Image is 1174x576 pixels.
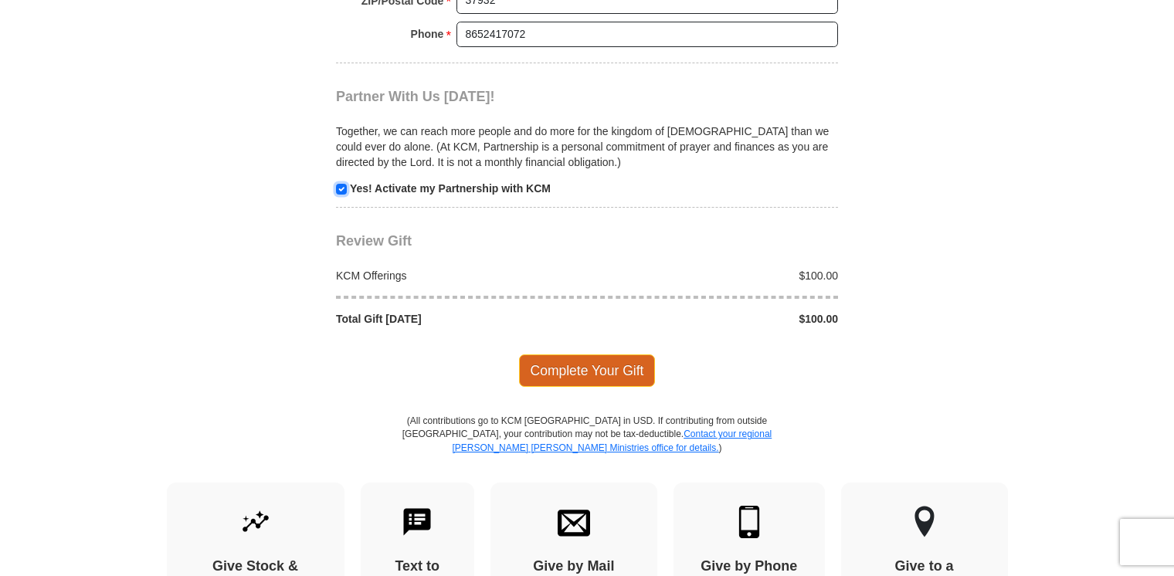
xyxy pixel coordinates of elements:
[336,89,495,104] span: Partner With Us [DATE]!
[411,23,444,45] strong: Phone
[701,558,798,575] h4: Give by Phone
[452,429,772,452] a: Contact your regional [PERSON_NAME] [PERSON_NAME] Ministries office for details.
[401,506,433,538] img: text-to-give.svg
[328,268,588,283] div: KCM Offerings
[587,268,847,283] div: $100.00
[350,182,551,195] strong: Yes! Activate my Partnership with KCM
[239,506,272,538] img: give-by-stock.svg
[558,506,590,538] img: envelope.svg
[402,415,772,482] p: (All contributions go to KCM [GEOGRAPHIC_DATA] in USD. If contributing from outside [GEOGRAPHIC_D...
[517,558,630,575] h4: Give by Mail
[733,506,765,538] img: mobile.svg
[328,311,588,327] div: Total Gift [DATE]
[587,311,847,327] div: $100.00
[914,506,935,538] img: other-region
[336,124,838,170] p: Together, we can reach more people and do more for the kingdom of [DEMOGRAPHIC_DATA] than we coul...
[519,354,656,387] span: Complete Your Gift
[336,233,412,249] span: Review Gift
